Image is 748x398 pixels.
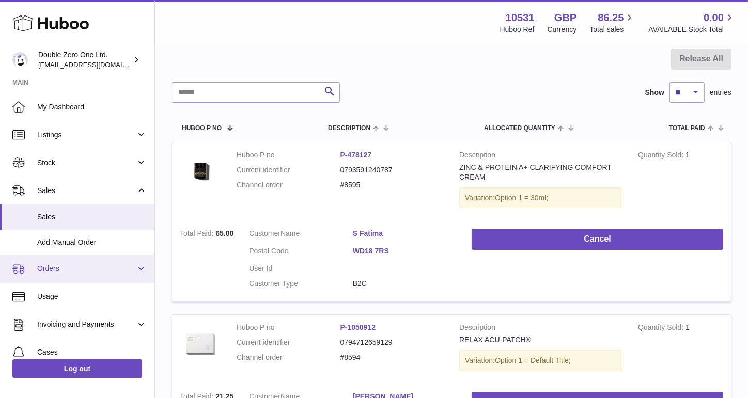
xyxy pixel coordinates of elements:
[237,353,340,362] dt: Channel order
[554,11,576,25] strong: GBP
[37,264,136,274] span: Orders
[472,229,723,250] button: Cancel
[249,279,353,289] dt: Customer Type
[506,11,535,25] strong: 10531
[710,88,731,98] span: entries
[340,323,376,331] a: P-1050912
[495,356,571,364] span: Option 1 = Default Title;
[340,165,444,175] dd: 0793591240787
[548,25,577,35] div: Currency
[589,25,635,35] span: Total sales
[648,11,736,35] a: 0.00 AVAILABLE Stock Total
[669,125,705,132] span: Total paid
[237,180,340,190] dt: Channel order
[37,320,136,329] span: Invoicing and Payments
[630,142,731,221] td: 1
[459,323,622,335] strong: Description
[598,11,624,25] span: 86.25
[237,323,340,332] dt: Huboo P no
[180,323,221,364] img: 001-London-Acu-Patch-Relax-01.jpg
[353,279,457,289] dd: B2C
[340,338,444,347] dd: 0794712659129
[12,359,142,378] a: Log out
[459,335,622,345] div: RELAX ACU-PATCH®
[589,11,635,35] a: 86.25 Total sales
[638,151,685,162] strong: Quantity Sold
[340,353,444,362] dd: #8594
[459,150,622,163] strong: Description
[459,163,622,182] div: ZINC & PROTEIN A+ CLARIFYING COMFORT CREAM
[500,25,535,35] div: Huboo Ref
[353,246,457,256] a: WD18 7RS
[37,130,136,140] span: Listings
[180,150,221,192] img: 105311660207733.jpg
[38,50,131,70] div: Double Zero One Ltd.
[249,246,353,259] dt: Postal Code
[38,60,152,69] span: [EMAIL_ADDRESS][DOMAIN_NAME]
[630,315,731,384] td: 1
[237,150,340,160] dt: Huboo P no
[638,323,685,334] strong: Quantity Sold
[37,212,147,222] span: Sales
[495,194,548,202] span: Option 1 = 30ml;
[37,186,136,196] span: Sales
[249,229,280,237] span: Customer
[704,11,724,25] span: 0.00
[37,237,147,247] span: Add Manual Order
[37,102,147,112] span: My Dashboard
[249,229,353,241] dt: Name
[328,125,370,132] span: Description
[12,52,28,68] img: hello@001skincare.com
[340,180,444,190] dd: #8595
[37,347,147,357] span: Cases
[484,125,555,132] span: ALLOCATED Quantity
[215,229,233,237] span: 65.00
[37,158,136,168] span: Stock
[340,151,372,159] a: P-478127
[459,350,622,371] div: Variation:
[459,187,622,209] div: Variation:
[237,165,340,175] dt: Current identifier
[645,88,664,98] label: Show
[353,229,457,238] a: S Fatima
[182,125,222,132] span: Huboo P no
[249,264,353,274] dt: User Id
[37,292,147,301] span: Usage
[237,338,340,347] dt: Current identifier
[180,229,215,240] strong: Total Paid
[648,25,736,35] span: AVAILABLE Stock Total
